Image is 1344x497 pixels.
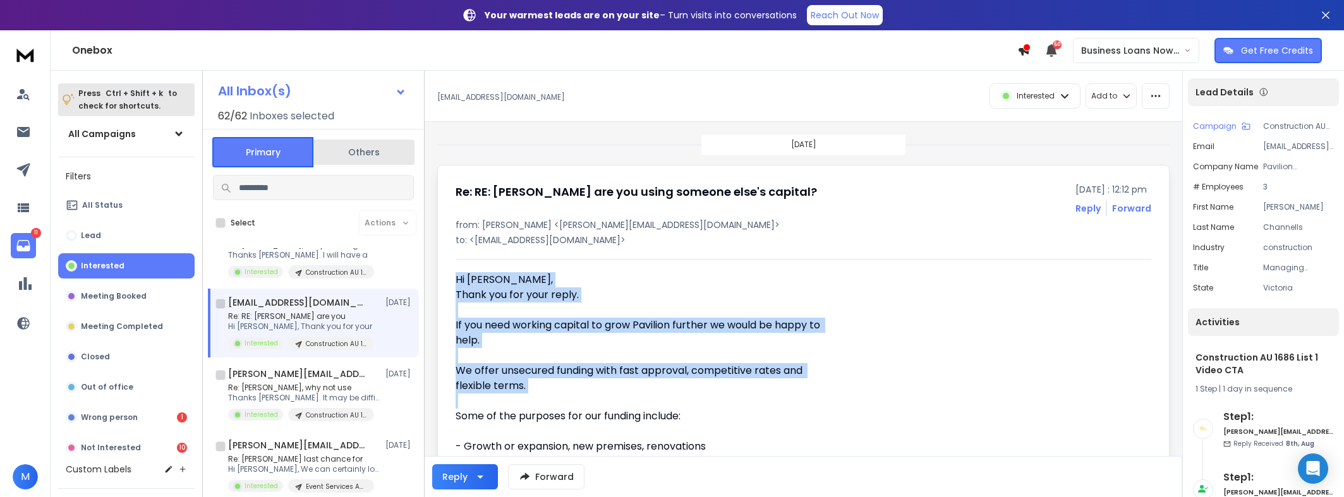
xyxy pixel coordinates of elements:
[1223,383,1292,394] span: 1 day in sequence
[58,314,195,339] button: Meeting Completed
[456,363,825,393] div: We offer unsecured funding with fast approval, competitive rates and flexible terms.
[1263,202,1334,212] p: [PERSON_NAME]
[228,311,374,321] p: Re: RE: [PERSON_NAME] are you
[385,440,414,450] p: [DATE]
[208,78,416,104] button: All Inbox(s)
[1263,263,1334,273] p: Managing Director, Senior Project and Design Manager
[81,291,147,301] p: Meeting Booked
[228,296,367,309] h1: [EMAIL_ADDRESS][DOMAIN_NAME]
[82,200,123,210] p: All Status
[385,369,414,379] p: [DATE]
[1017,91,1055,101] p: Interested
[81,443,141,453] p: Not Interested
[1193,121,1250,131] button: Campaign
[58,405,195,430] button: Wrong person1
[81,382,133,392] p: Out of office
[1298,453,1328,484] div: Open Intercom Messenger
[1193,141,1214,152] p: Email
[456,409,825,424] div: Some of the purposes for our funding include:
[1188,308,1339,336] div: Activities
[1193,263,1208,273] p: Title
[1223,488,1334,497] h6: [PERSON_NAME][EMAIL_ADDRESS][DOMAIN_NAME]
[228,454,380,464] p: Re: [PERSON_NAME] last chance for
[245,481,278,491] p: Interested
[1233,439,1314,448] p: Reply Received
[250,109,334,124] h3: Inboxes selected
[1081,44,1184,57] p: Business Loans Now ([PERSON_NAME])
[72,43,1017,58] h1: Onebox
[66,463,131,476] h3: Custom Labels
[218,109,247,124] span: 62 / 62
[1286,439,1314,448] span: 8th, Aug
[228,321,374,332] p: Hi [PERSON_NAME], Thank you for your
[456,287,825,302] div: Thank you for your reply.
[228,393,380,403] p: Thanks [PERSON_NAME]. It may be difficult
[104,86,165,100] span: Ctrl + Shift + k
[177,443,187,453] div: 10
[811,9,879,21] p: Reach Out Now
[432,464,498,489] button: Reply
[11,233,36,258] a: 11
[1196,86,1254,99] p: Lead Details
[1193,243,1225,253] p: Industry
[1263,222,1334,232] p: Channells
[1263,283,1334,293] p: Victoria
[58,344,195,369] button: Closed
[1223,470,1334,485] h6: Step 1 :
[791,140,816,150] p: [DATE]
[81,231,101,241] p: Lead
[437,92,565,102] p: [EMAIL_ADDRESS][DOMAIN_NAME]
[58,193,195,218] button: All Status
[13,464,38,489] button: M
[1196,383,1217,394] span: 1 Step
[58,284,195,309] button: Meeting Booked
[231,218,255,228] label: Select
[508,464,584,489] button: Forward
[1263,121,1334,131] p: Construction AU 1686 List 1 Video CTA
[1263,162,1334,172] p: Pavilion Management and Consulting
[1263,243,1334,253] p: construction
[81,321,163,332] p: Meeting Completed
[81,412,138,422] p: Wrong person
[228,464,380,474] p: Hi [PERSON_NAME], We can certainly look
[58,121,195,147] button: All Campaigns
[306,268,366,277] p: Construction AU 1686 List 1 Video CTA
[1193,121,1237,131] p: Campaign
[1193,162,1258,172] p: Company Name
[1241,44,1313,57] p: Get Free Credits
[1196,384,1331,394] div: |
[456,272,825,287] div: Hi [PERSON_NAME],
[81,352,110,362] p: Closed
[245,338,278,348] p: Interested
[1193,222,1234,232] p: Last Name
[245,267,278,277] p: Interested
[1193,202,1233,212] p: First Name
[13,43,38,66] img: logo
[456,219,1151,231] p: from: [PERSON_NAME] <[PERSON_NAME][EMAIL_ADDRESS][DOMAIN_NAME]>
[1223,409,1334,424] h6: Step 1 :
[245,410,278,419] p: Interested
[306,410,366,420] p: Construction AU 1686 List 1 Video CTA
[228,250,374,260] p: Thanks [PERSON_NAME]. I will have a
[456,183,817,201] h1: Re: RE: [PERSON_NAME] are you using someone else's capital?
[1196,351,1331,376] h1: Construction AU 1686 List 1 Video CTA
[442,470,468,483] div: Reply
[1263,182,1334,192] p: 3
[58,223,195,248] button: Lead
[456,234,1151,246] p: to: <[EMAIL_ADDRESS][DOMAIN_NAME]>
[228,383,380,393] p: Re: [PERSON_NAME], why not use
[1075,202,1101,215] button: Reply
[456,439,825,454] div: - Growth or expansion, new premises, renovations
[58,167,195,185] h3: Filters
[228,439,367,452] h1: [PERSON_NAME][EMAIL_ADDRESS][DOMAIN_NAME]
[218,85,291,97] h1: All Inbox(s)
[485,9,660,21] strong: Your warmest leads are on your site
[81,261,124,271] p: Interested
[313,138,415,166] button: Others
[807,5,883,25] a: Reach Out Now
[58,374,195,400] button: Out of office
[78,87,177,112] p: Press to check for shortcuts.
